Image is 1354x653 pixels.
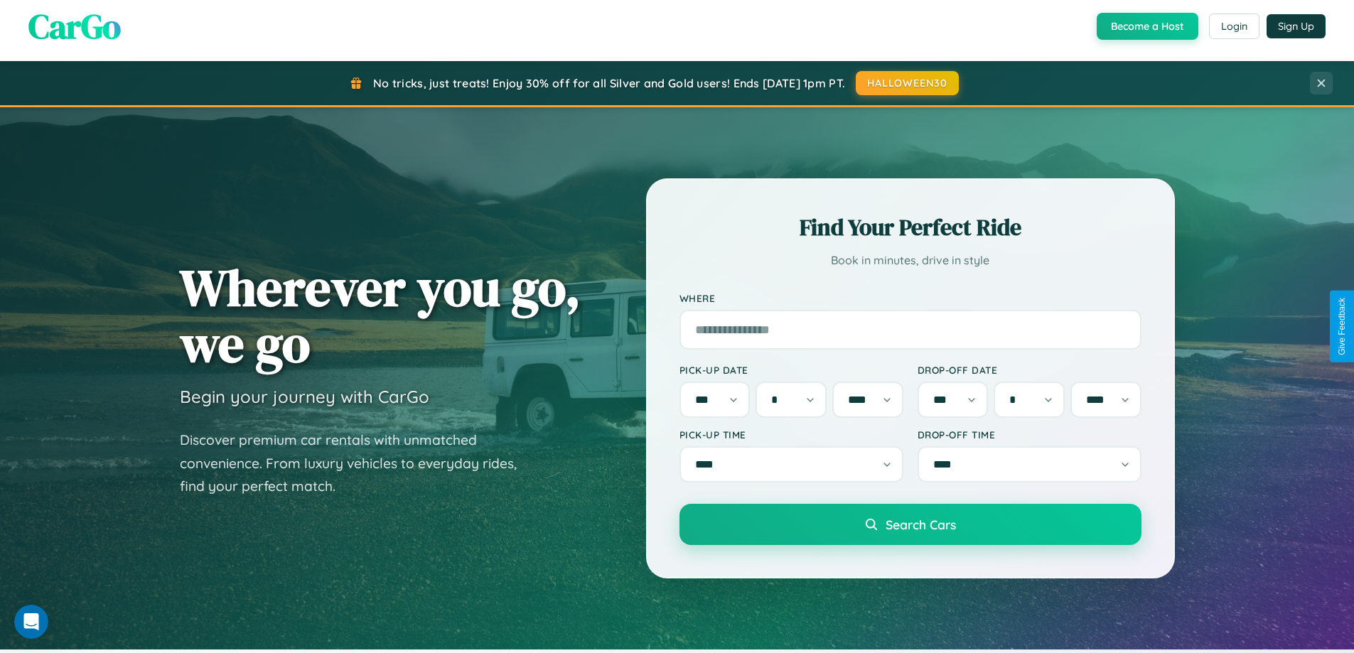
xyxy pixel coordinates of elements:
label: Drop-off Date [918,364,1141,376]
span: CarGo [28,3,121,50]
p: Book in minutes, drive in style [679,250,1141,271]
button: Search Cars [679,504,1141,545]
button: HALLOWEEN30 [856,71,959,95]
h2: Find Your Perfect Ride [679,212,1141,243]
span: Search Cars [886,517,956,532]
span: No tricks, just treats! Enjoy 30% off for all Silver and Gold users! Ends [DATE] 1pm PT. [373,76,845,90]
label: Pick-up Time [679,428,903,441]
iframe: Intercom live chat [14,605,48,639]
label: Drop-off Time [918,428,1141,441]
label: Pick-up Date [679,364,903,376]
button: Become a Host [1097,13,1198,40]
h1: Wherever you go, we go [180,259,581,372]
div: Give Feedback [1337,298,1347,355]
label: Where [679,292,1141,304]
h3: Begin your journey with CarGo [180,386,429,407]
button: Login [1209,14,1259,39]
p: Discover premium car rentals with unmatched convenience. From luxury vehicles to everyday rides, ... [180,428,535,498]
button: Sign Up [1267,14,1326,38]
